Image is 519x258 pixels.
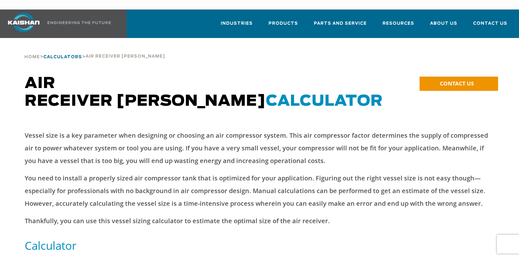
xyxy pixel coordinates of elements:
[25,172,495,210] p: You need to install a properly sized air compressor tank that is optimized for your application. ...
[473,20,507,27] span: Contact Us
[473,15,507,37] a: Contact Us
[43,55,82,59] span: Calculators
[47,21,111,24] img: Engineering the future
[43,54,82,60] a: Calculators
[420,77,498,91] a: CONTACT US
[24,55,40,59] span: Home
[269,20,298,27] span: Products
[24,54,40,60] a: Home
[430,15,457,37] a: About Us
[221,20,253,27] span: Industries
[440,80,474,87] span: CONTACT US
[383,15,414,37] a: Resources
[25,129,495,167] p: Vessel size is a key parameter when designing or choosing an air compressor system. This air comp...
[383,20,414,27] span: Resources
[266,94,383,109] span: CALCULATOR
[24,38,165,62] div: > >
[85,54,165,59] span: AIR RECEIVER [PERSON_NAME]
[269,15,298,37] a: Products
[314,20,367,27] span: Parts and Service
[221,15,253,37] a: Industries
[25,76,383,109] span: AIR RECEIVER [PERSON_NAME]
[314,15,367,37] a: Parts and Service
[25,238,495,253] h5: Calculator
[25,215,495,227] p: Thankfully, you can use this vessel sizing calculator to estimate the optimal size of the air rec...
[430,20,457,27] span: About Us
